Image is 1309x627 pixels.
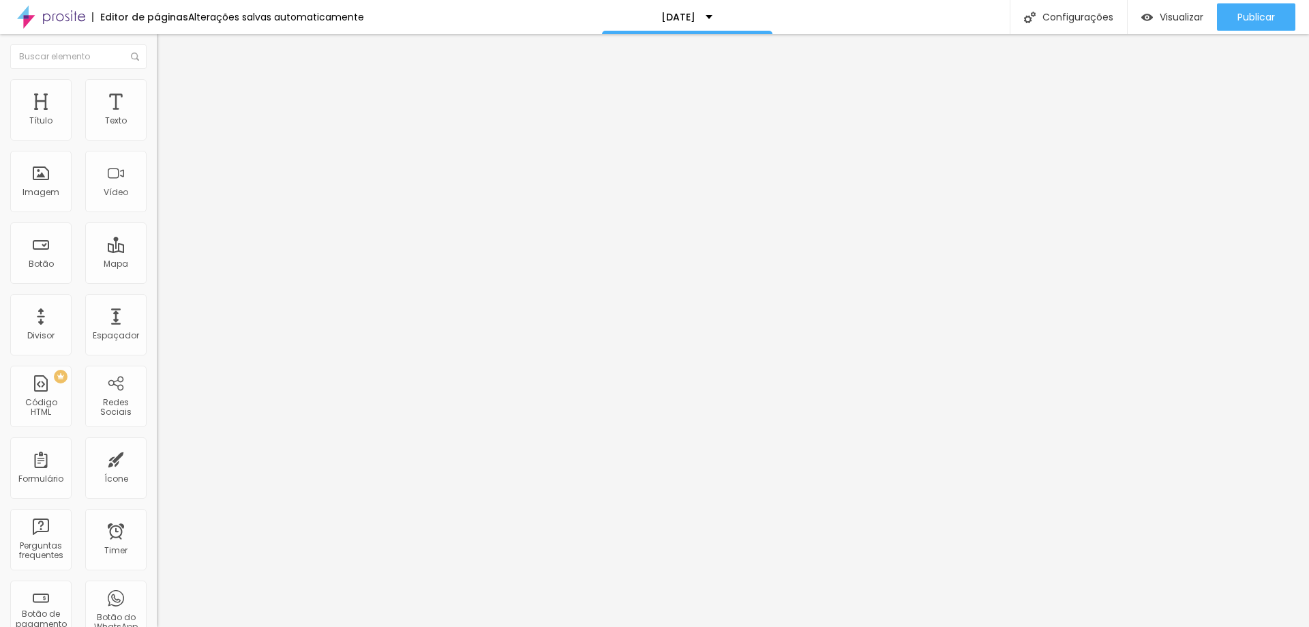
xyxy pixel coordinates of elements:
[157,34,1309,627] iframe: Editor
[104,188,128,197] div: Vídeo
[104,474,128,484] div: Ícone
[131,53,139,61] img: Icone
[1237,12,1275,23] span: Publicar
[29,259,54,269] div: Botão
[1141,12,1153,23] img: view-1.svg
[22,188,59,197] div: Imagem
[1024,12,1036,23] img: Icone
[104,259,128,269] div: Mapa
[14,398,67,418] div: Código HTML
[89,398,142,418] div: Redes Sociais
[27,331,55,340] div: Divisor
[18,474,63,484] div: Formulário
[29,116,52,126] div: Título
[1160,12,1203,23] span: Visualizar
[92,12,188,22] div: Editor de páginas
[1128,3,1217,31] button: Visualizar
[104,546,127,555] div: Timer
[14,541,67,561] div: Perguntas frequentes
[661,12,695,22] p: [DATE]
[1217,3,1295,31] button: Publicar
[10,44,147,69] input: Buscar elemento
[188,12,364,22] div: Alterações salvas automaticamente
[105,116,127,126] div: Texto
[93,331,139,340] div: Espaçador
